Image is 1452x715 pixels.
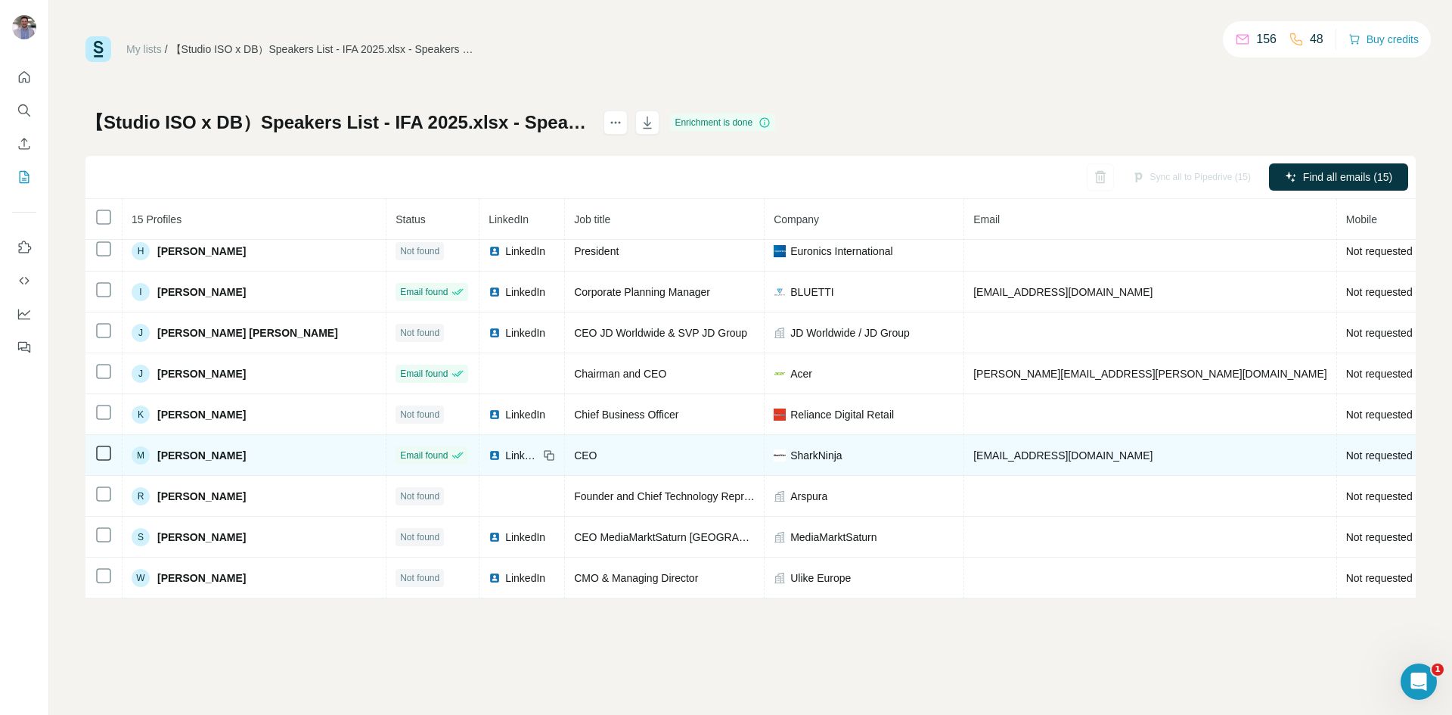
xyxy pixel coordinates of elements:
span: [PERSON_NAME] [157,407,246,422]
span: Corporate Planning Manager [574,286,710,298]
a: My lists [126,43,162,55]
div: J [132,365,150,383]
img: company-logo [774,368,786,380]
span: Not found [400,408,439,421]
span: Chairman and CEO [574,368,666,380]
span: [PERSON_NAME] [157,448,246,463]
button: Use Surfe on LinkedIn [12,234,36,261]
span: [PERSON_NAME] [157,244,246,259]
span: Not requested [1346,490,1413,502]
span: Acer [790,366,812,381]
p: 48 [1310,30,1323,48]
span: MediaMarktSaturn [790,530,876,545]
span: Email found [400,285,448,299]
span: Reliance Digital Retail [790,407,894,422]
div: K [132,406,150,424]
span: LinkedIn [505,448,538,463]
span: Company [774,213,819,225]
span: CEO JD Worldwide & SVP JD Group [574,327,747,339]
span: CMO & Managing Director [574,572,698,584]
button: Feedback [12,334,36,361]
span: Mobile [1346,213,1377,225]
span: SharkNinja [790,448,842,463]
button: Buy credits [1348,29,1419,50]
span: Email found [400,367,448,381]
button: Dashboard [12,300,36,328]
p: 156 [1256,30,1277,48]
button: Find all emails (15) [1269,163,1408,191]
div: R [132,487,150,505]
span: Find all emails (15) [1303,169,1392,185]
span: Not requested [1346,286,1413,298]
span: Not requested [1346,327,1413,339]
span: CEO [574,449,597,462]
span: CEO MediaMarktSaturn [GEOGRAPHIC_DATA] [574,531,799,543]
span: Arspura [790,489,827,504]
img: company-logo [774,245,786,257]
button: My lists [12,163,36,191]
span: Not requested [1346,531,1413,543]
img: LinkedIn logo [489,449,501,462]
iframe: Intercom live chat [1401,664,1437,700]
img: LinkedIn logo [489,286,501,298]
img: LinkedIn logo [489,245,501,257]
img: company-logo [774,449,786,462]
span: President [574,245,619,257]
div: J [132,324,150,342]
img: LinkedIn logo [489,572,501,584]
span: Not requested [1346,572,1413,584]
span: Status [396,213,426,225]
span: Not requested [1346,409,1413,421]
span: 15 Profiles [132,213,181,225]
span: Not found [400,244,439,258]
button: Use Surfe API [12,267,36,294]
div: W [132,569,150,587]
span: JD Worldwide / JD Group [790,325,910,340]
button: Search [12,97,36,124]
div: 【Studio ISO x DB）Speakers List - IFA 2025.xlsx - Speakers 2025 (1) [171,42,473,57]
div: H [132,242,150,260]
img: LinkedIn logo [489,327,501,339]
span: LinkedIn [505,530,545,545]
span: Ulike Europe [790,570,851,586]
span: Not requested [1346,449,1413,462]
div: I [132,283,150,301]
span: LinkedIn [505,325,545,340]
button: Quick start [12,64,36,91]
img: company-logo [774,286,786,298]
span: BLUETTI [790,284,834,300]
span: Chief Business Officer [574,409,678,421]
span: [PERSON_NAME] [157,570,246,586]
img: Avatar [12,15,36,39]
span: Job title [574,213,610,225]
span: LinkedIn [505,570,545,586]
span: Not found [400,530,439,544]
span: LinkedIn [505,244,545,259]
span: [EMAIL_ADDRESS][DOMAIN_NAME] [973,286,1153,298]
button: actions [603,110,628,135]
span: LinkedIn [505,284,545,300]
img: company-logo [774,409,786,421]
span: LinkedIn [505,407,545,422]
h1: 【Studio ISO x DB）Speakers List - IFA 2025.xlsx - Speakers 2025 (1) [85,110,590,135]
span: Not requested [1346,368,1413,380]
span: Not found [400,326,439,340]
span: [EMAIL_ADDRESS][DOMAIN_NAME] [973,449,1153,462]
span: [PERSON_NAME] [157,530,246,545]
span: 1 [1432,664,1444,676]
li: / [165,42,168,57]
span: Not requested [1346,245,1413,257]
span: Email found [400,449,448,462]
span: [PERSON_NAME] [157,366,246,381]
div: S [132,528,150,546]
span: [PERSON_NAME][EMAIL_ADDRESS][PERSON_NAME][DOMAIN_NAME] [973,368,1327,380]
span: [PERSON_NAME] [PERSON_NAME] [157,325,338,340]
span: Email [973,213,1000,225]
div: M [132,446,150,465]
span: Euronics International [790,244,892,259]
button: Enrich CSV [12,130,36,157]
span: LinkedIn [489,213,529,225]
img: Surfe Logo [85,36,111,62]
span: [PERSON_NAME] [157,489,246,504]
div: Enrichment is done [670,113,775,132]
